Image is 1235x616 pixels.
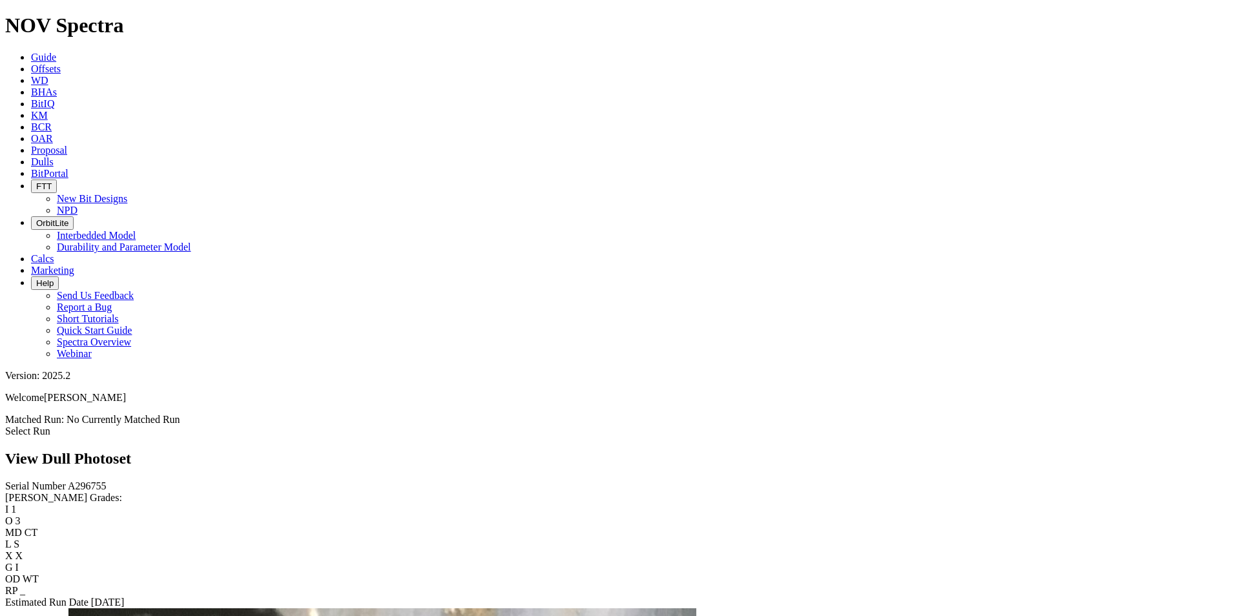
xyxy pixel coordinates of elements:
[5,550,13,561] label: X
[14,539,19,549] span: S
[57,205,78,216] a: NPD
[31,145,67,156] a: Proposal
[31,98,54,109] a: BitIQ
[16,562,19,573] span: I
[57,290,134,301] a: Send Us Feedback
[5,14,1230,37] h1: NOV Spectra
[31,180,57,193] button: FTT
[31,276,59,290] button: Help
[31,110,48,121] a: KM
[57,230,136,241] a: Interbedded Model
[5,426,50,436] a: Select Run
[5,597,88,608] label: Estimated Run Date
[25,527,37,538] span: CT
[5,585,17,596] label: RP
[5,480,66,491] label: Serial Number
[36,218,68,228] span: OrbitLite
[57,325,132,336] a: Quick Start Guide
[5,573,20,584] label: OD
[57,313,119,324] a: Short Tutorials
[91,597,125,608] span: [DATE]
[31,265,74,276] a: Marketing
[44,392,126,403] span: [PERSON_NAME]
[31,253,54,264] a: Calcs
[5,527,22,538] label: MD
[5,504,8,515] label: I
[11,504,16,515] span: 1
[31,75,48,86] a: WD
[20,585,25,596] span: _
[68,480,107,491] span: A296755
[57,348,92,359] a: Webinar
[23,573,39,584] span: WT
[31,133,53,144] a: OAR
[5,392,1230,404] p: Welcome
[31,87,57,98] a: BHAs
[31,168,68,179] a: BitPortal
[5,562,13,573] label: G
[67,414,180,425] span: No Currently Matched Run
[5,450,1230,467] h2: View Dull Photoset
[5,515,13,526] label: O
[36,278,54,288] span: Help
[31,52,56,63] a: Guide
[31,63,61,74] a: Offsets
[5,370,1230,382] div: Version: 2025.2
[5,539,11,549] label: L
[31,216,74,230] button: OrbitLite
[16,550,23,561] span: X
[5,492,1230,504] div: [PERSON_NAME] Grades:
[5,414,64,425] span: Matched Run:
[57,302,112,313] a: Report a Bug
[16,515,21,526] span: 3
[57,336,131,347] a: Spectra Overview
[57,241,191,252] a: Durability and Parameter Model
[57,193,127,204] a: New Bit Designs
[36,181,52,191] span: FTT
[31,121,52,132] a: BCR
[31,156,54,167] a: Dulls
